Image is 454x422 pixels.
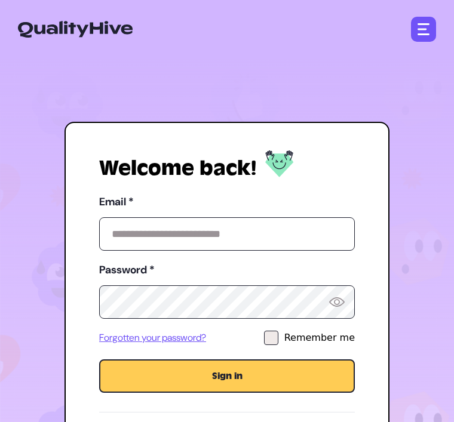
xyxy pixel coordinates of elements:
button: Sign in [99,359,355,393]
img: Bug Tracking Software Menu [418,23,430,35]
img: Log in to QualityHive [265,150,294,177]
a: Forgotten your password? [99,331,206,345]
img: Reveal Password [329,297,345,307]
h1: Welcome back! [99,156,256,180]
label: Password * [99,260,355,279]
div: Remember me [284,331,355,345]
label: Email * [99,192,355,211]
img: QualityHive - Bug Tracking Tool [18,21,133,38]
